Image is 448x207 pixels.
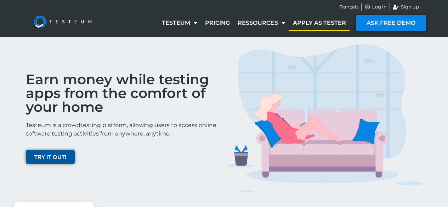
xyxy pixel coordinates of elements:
[367,20,415,26] span: ASK FREE DEMO
[339,4,358,11] a: Français
[356,15,426,31] a: ASK FREE DEMO
[34,154,66,160] span: TRY IT OUT!
[364,4,387,11] a: Log in
[26,7,100,36] img: Testeum Logo - Application crowdtesting platform
[26,73,221,114] h2: Earn money while testing apps from the comfort of your home
[234,15,289,31] a: Ressources
[289,15,350,31] a: Apply as tester
[26,121,221,138] p: Testeum is a crowdtesting platform, allowing users to access online software testing activities f...
[158,15,350,31] nav: Menu
[201,15,234,31] a: Pricing
[26,150,75,164] a: TRY IT OUT!
[158,15,201,31] a: Testeum
[399,4,419,11] span: Sign up
[393,4,419,11] a: Sign up
[228,44,423,193] img: TESTERS IMG 1
[370,4,387,11] span: Log in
